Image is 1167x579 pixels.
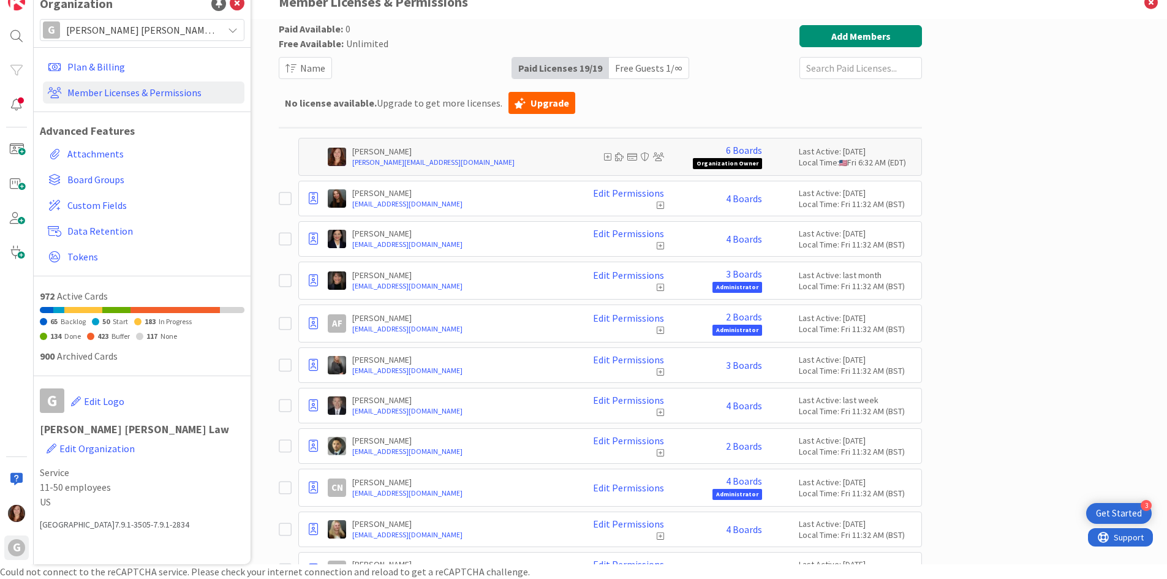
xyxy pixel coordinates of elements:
span: 134 [50,331,61,341]
input: Search Paid Licenses... [799,57,922,79]
div: CN [328,479,346,497]
div: Last Active: [DATE] [799,477,915,488]
p: [PERSON_NAME] [352,477,566,488]
span: 0 [346,23,350,35]
span: Organization Owner [693,158,762,169]
span: Administrator [712,325,762,336]
a: Edit Permissions [593,482,664,493]
span: 11-50 employees [40,480,244,494]
a: [EMAIL_ADDRESS][DOMAIN_NAME] [352,239,566,250]
span: Custom Fields [67,198,240,213]
span: 423 [97,331,108,341]
div: Local Time: Fri 11:32 AM (BST) [799,199,915,210]
span: 900 [40,350,55,362]
div: Last Active: last week [799,395,915,406]
div: Open Get Started checklist, remaining modules: 3 [1086,503,1152,524]
div: Local Time: Fri 6:32 AM (EDT) [799,157,915,168]
span: Free Available: [279,37,344,50]
div: Last Active: [DATE] [799,559,915,570]
div: G [43,21,60,39]
a: 2 Boards [726,441,762,452]
button: Name [279,57,332,79]
img: AB [328,271,346,290]
div: Last Active: [DATE] [799,518,915,529]
span: Board Groups [67,172,240,187]
a: 4 Boards [726,524,762,535]
div: Local Time: Fri 11:32 AM (BST) [799,239,915,250]
a: Plan & Billing [43,56,244,78]
a: 4 Boards [726,400,762,411]
div: G [8,539,25,556]
p: [PERSON_NAME] [352,187,566,199]
a: Tokens [43,246,244,268]
h1: Advanced Features [40,124,244,138]
span: Tokens [67,249,240,264]
div: Get Started [1096,507,1142,520]
button: Edit Organization [46,436,135,461]
img: DS [328,520,346,539]
p: [PERSON_NAME] [352,395,566,406]
span: Paid Available: [279,23,343,35]
span: Start [113,317,128,326]
span: Administrator [712,282,762,293]
a: 6 Boards [726,145,762,156]
a: [EMAIL_ADDRESS][DOMAIN_NAME] [352,281,566,292]
span: Service [40,465,244,480]
span: Support [26,2,56,17]
a: Edit Permissions [593,518,664,529]
img: BG [328,396,346,415]
a: Edit Permissions [593,228,664,239]
a: [PERSON_NAME][EMAIL_ADDRESS][DOMAIN_NAME] [352,157,566,168]
div: Last Active: [DATE] [799,312,915,324]
span: [PERSON_NAME] [PERSON_NAME] Law [66,21,217,39]
a: Upgrade [508,92,575,114]
span: Buffer [111,331,130,341]
a: Edit Permissions [593,354,664,365]
img: CA [328,148,346,166]
img: CG [328,437,346,455]
div: Last Active: last month [799,270,915,281]
a: Custom Fields [43,194,244,216]
a: [EMAIL_ADDRESS][DOMAIN_NAME] [352,324,566,335]
a: Member Licenses & Permissions [43,81,244,104]
div: Local Time: Fri 11:32 AM (BST) [799,446,915,457]
div: Paid Licenses 19 / 19 [512,58,609,78]
button: Add Members [799,25,922,47]
p: [PERSON_NAME] [352,518,566,529]
span: 50 [102,317,110,326]
img: AM [328,189,346,208]
img: CA [8,505,25,522]
span: In Progress [159,317,192,326]
span: None [161,331,177,341]
a: 2 Boards [726,311,762,322]
div: 3 [1141,500,1152,511]
a: Board Groups [43,168,244,191]
p: [PERSON_NAME] [352,312,566,324]
div: Archived Cards [40,349,244,363]
div: AF [328,314,346,333]
span: Upgrade to get more licenses. [285,96,502,110]
div: Local Time: Fri 11:32 AM (BST) [799,529,915,540]
div: Last Active: [DATE] [799,354,915,365]
a: [EMAIL_ADDRESS][DOMAIN_NAME] [352,488,566,499]
img: BS [328,356,346,374]
a: 4 Boards [726,193,762,204]
p: [PERSON_NAME] [352,354,566,365]
a: Edit Permissions [593,312,664,324]
a: Data Retention [43,220,244,242]
span: Edit Logo [84,395,124,407]
span: 972 [40,290,55,302]
div: Local Time: Fri 11:32 AM (BST) [799,406,915,417]
a: Edit Permissions [593,435,664,446]
span: Data Retention [67,224,240,238]
p: [PERSON_NAME] [352,146,566,157]
span: Unlimited [346,37,388,50]
a: [EMAIL_ADDRESS][DOMAIN_NAME] [352,199,566,210]
div: Local Time: Fri 11:32 AM (BST) [799,281,915,292]
div: Free Guests 1 / ∞ [609,58,689,78]
a: Edit Permissions [593,559,664,570]
span: Edit Organization [59,442,135,455]
div: Local Time: Fri 11:32 AM (BST) [799,324,915,335]
span: Done [64,331,81,341]
span: US [40,494,244,509]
